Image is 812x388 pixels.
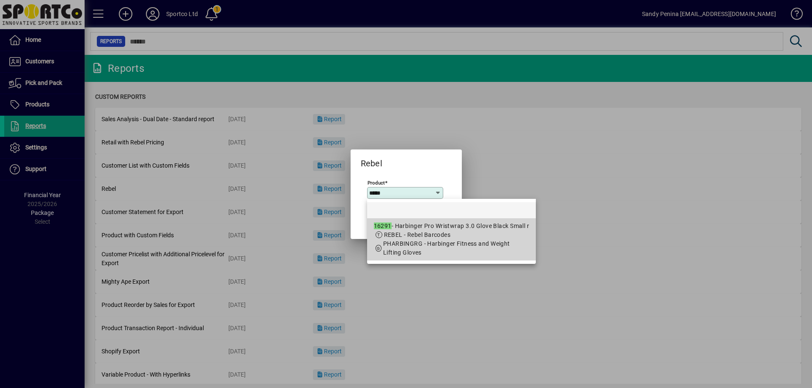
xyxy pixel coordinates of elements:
div: - Harbinger Pro Wristwrap 3.0 Glove Black Small r [374,222,529,231]
mat-option: 16291 - Harbinger Pro Wristwrap 3.0 Glove Black Small r [367,218,536,260]
mat-label: Product [368,179,385,185]
span: REBEL - Rebel Barcodes [384,231,451,238]
span: PHARBINGRG - Harbinger Fitness and Weight Lifting Gloves [383,240,510,256]
h2: Rebel [351,149,392,170]
em: 16291 [374,222,392,229]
